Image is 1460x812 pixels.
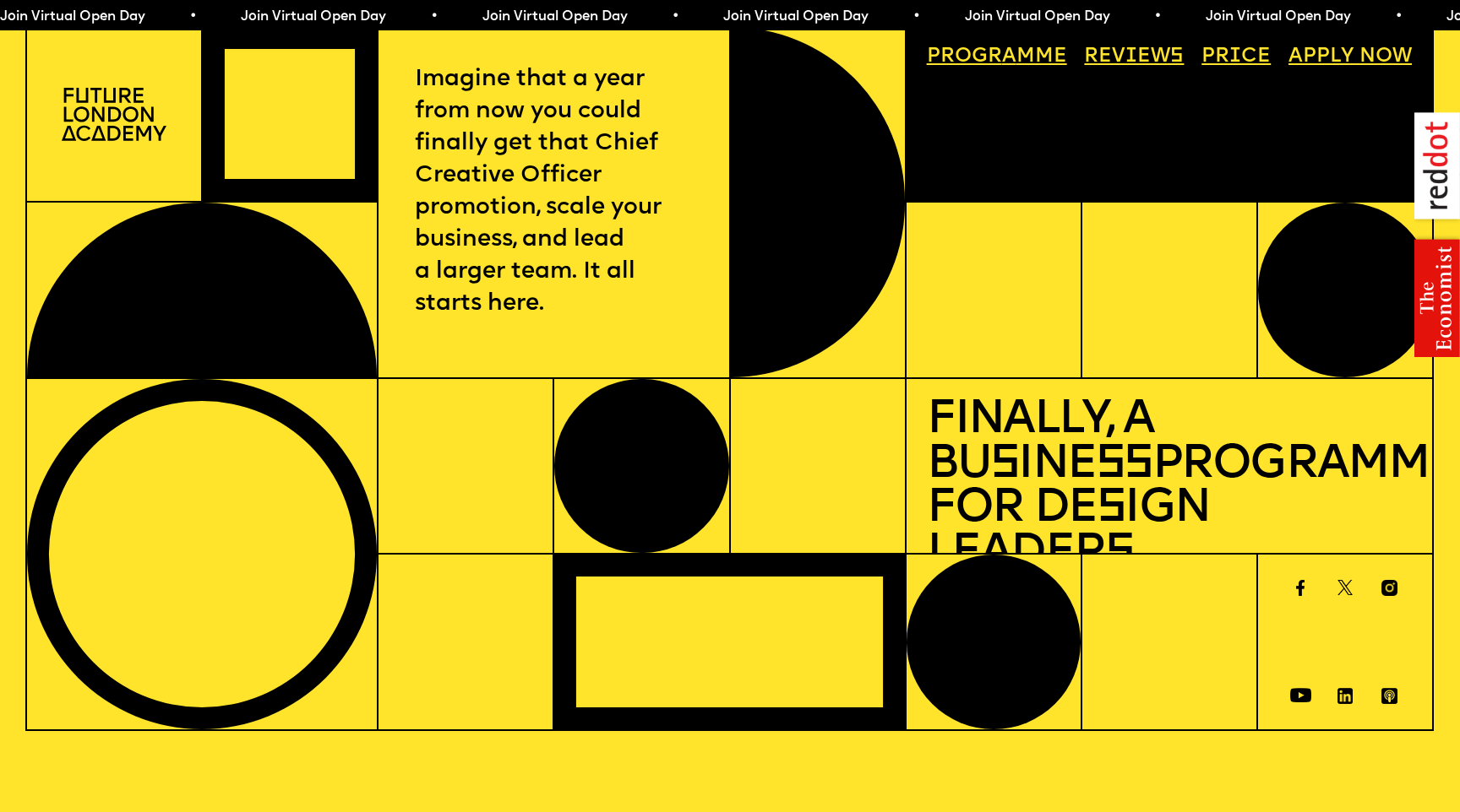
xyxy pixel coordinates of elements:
[1393,10,1401,24] span: •
[1097,486,1125,533] span: s
[428,10,436,24] span: •
[927,399,1412,577] h1: Finally, a Bu ine Programme for De ign Leader
[670,10,678,24] span: •
[1278,37,1422,78] a: Apply now
[1191,37,1281,78] a: Price
[415,63,692,320] p: Imagine that a year from now you could finally get that Chief Creative Officer promotion, scale y...
[990,442,1018,489] span: s
[911,10,918,24] span: •
[1152,10,1160,24] span: •
[1074,37,1194,78] a: Reviews
[1096,442,1152,489] span: ss
[917,37,1077,78] a: Programme
[1105,531,1133,577] span: s
[188,10,195,24] span: •
[1002,46,1016,67] span: a
[1288,46,1303,67] span: A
